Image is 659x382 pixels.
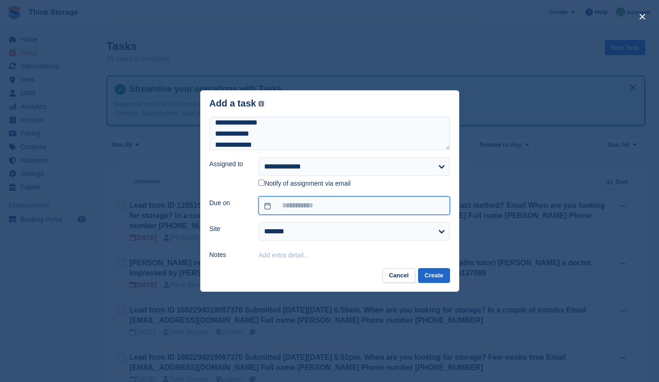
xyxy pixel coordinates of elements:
[259,251,310,259] button: Add extra detail…
[259,180,351,188] label: Notify of assignment via email
[259,180,265,186] input: Notify of assignment via email
[209,198,248,208] label: Due on
[382,268,415,283] button: Cancel
[209,159,248,169] label: Assigned to
[418,268,450,283] button: Create
[209,98,265,109] div: Add a task
[635,9,650,24] button: close
[259,101,264,106] img: icon-info-grey-7440780725fd019a000dd9b08b2336e03edf1995a4989e88bcd33f0948082b44.svg
[209,250,248,260] label: Notes
[209,224,248,234] label: Site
